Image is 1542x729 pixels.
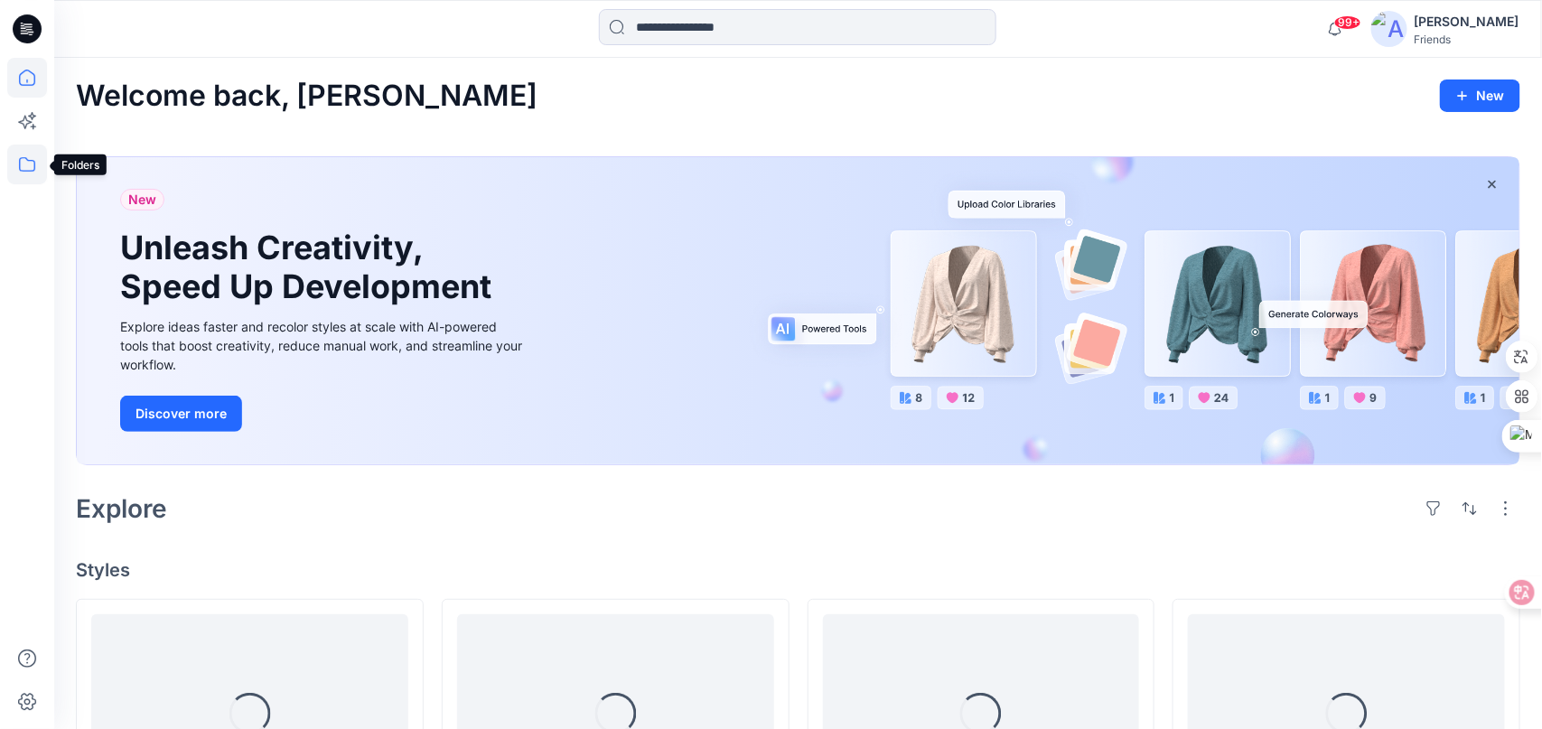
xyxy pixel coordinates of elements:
[76,494,167,523] h2: Explore
[120,229,500,306] h1: Unleash Creativity, Speed Up Development
[76,559,1520,581] h4: Styles
[1415,33,1519,46] div: Friends
[76,79,537,113] h2: Welcome back, [PERSON_NAME]
[128,189,156,210] span: New
[120,396,527,432] a: Discover more
[1371,11,1407,47] img: avatar
[120,396,242,432] button: Discover more
[1415,11,1519,33] div: [PERSON_NAME]
[1440,79,1520,112] button: New
[1334,15,1361,30] span: 99+
[120,317,527,374] div: Explore ideas faster and recolor styles at scale with AI-powered tools that boost creativity, red...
